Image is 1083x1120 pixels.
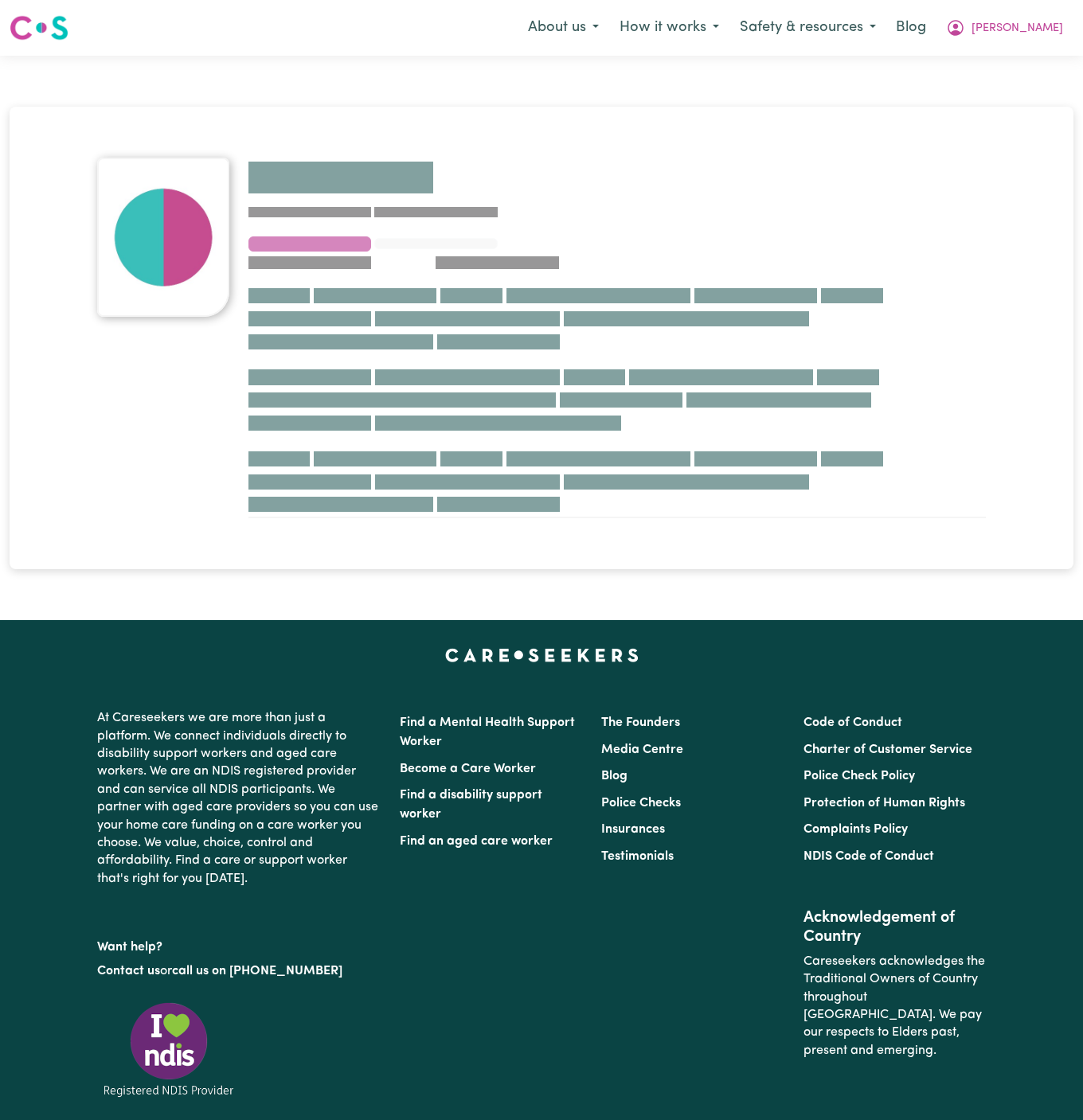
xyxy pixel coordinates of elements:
a: Complaints Policy [803,823,908,836]
a: Charter of Customer Service [803,743,972,756]
a: Blog [601,770,628,782]
button: About us [518,11,609,45]
a: Police Check Policy [803,770,915,782]
a: Code of Conduct [803,716,902,729]
a: Find a Mental Health Support Worker [400,716,575,748]
p: At Careseekers we are more than just a platform. We connect individuals directly to disability su... [97,703,381,894]
a: Testimonials [601,850,674,863]
img: Registered NDIS provider [97,1000,240,1099]
a: call us on [PHONE_NUMBER] [172,965,342,978]
a: Media Centre [601,743,683,756]
a: Police Checks [601,797,681,810]
p: Careseekers acknowledges the Traditional Owners of Country throughout [GEOGRAPHIC_DATA]. We pay o... [803,946,986,1066]
p: Want help? [97,932,381,956]
img: Careseekers logo [10,14,68,42]
h2: Acknowledgement of Country [803,908,986,946]
span: [PERSON_NAME] [972,20,1063,37]
a: Become a Care Worker [400,763,536,775]
a: Contact us [97,965,160,978]
button: My Account [936,11,1073,45]
a: Careseekers home page [445,649,639,661]
button: Safety & resources [729,11,886,45]
a: The Founders [601,716,680,729]
button: How it works [609,11,729,45]
a: Careseekers logo [10,10,68,46]
a: Insurances [601,823,665,836]
a: Find an aged care worker [400,835,553,848]
a: NDIS Code of Conduct [803,850,934,863]
a: Blog [886,10,936,45]
a: Find a disability support worker [400,789,542,821]
p: or [97,956,381,986]
a: Protection of Human Rights [803,797,965,810]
